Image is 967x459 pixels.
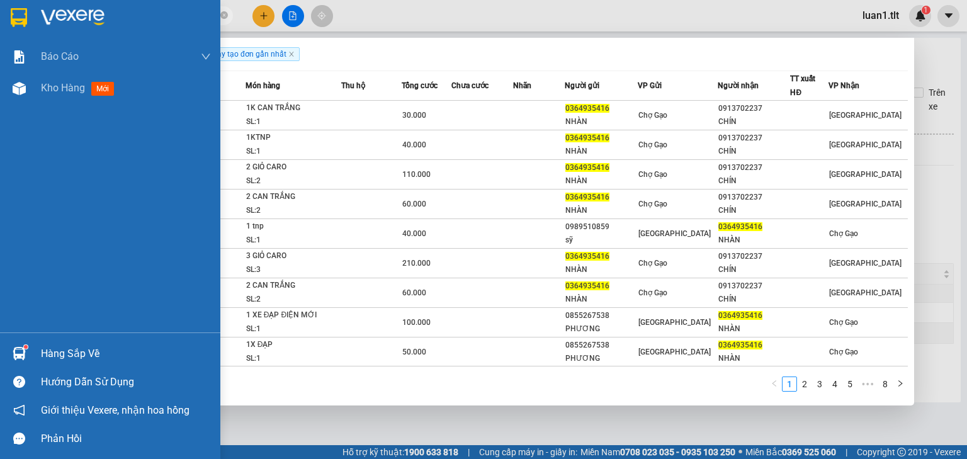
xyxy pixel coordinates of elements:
div: Phản hồi [41,429,211,448]
span: 0364935416 [565,193,609,201]
span: Chợ Gạo [829,229,858,238]
span: message [13,433,25,445]
div: 0855267538 [565,309,637,322]
div: 2 CAN TRẮNG [246,190,341,204]
div: SL: 1 [246,352,341,366]
div: CHÍN [718,263,790,276]
div: 0913702237 [718,102,790,115]
div: 2 CAN [246,368,341,382]
div: CHÍN [718,145,790,158]
div: 2 CAN TRẮNG [246,279,341,293]
div: 1K CAN TRẮNG [246,101,341,115]
div: NHÀN [565,174,637,188]
a: 8 [878,377,892,391]
div: 1 tnp [246,220,341,234]
div: NHÀN [718,352,790,365]
sup: 1 [24,345,28,349]
span: 60.000 [402,200,426,208]
span: 0364935416 [718,341,762,349]
span: Giới thiệu Vexere, nhận hoa hồng [41,402,189,418]
img: solution-icon [13,50,26,64]
li: 8 [878,377,893,392]
img: logo-vxr [11,8,27,27]
div: 0913702237 [718,250,790,263]
span: VP Gửi [638,81,662,90]
span: 40.000 [402,229,426,238]
span: ••• [857,377,878,392]
span: [GEOGRAPHIC_DATA] [638,318,711,327]
div: 1X ĐẠP [246,338,341,352]
span: down [201,52,211,62]
li: 5 [842,377,857,392]
span: 0364935416 [565,163,609,172]
span: [GEOGRAPHIC_DATA] [829,200,902,208]
span: Ngày tạo đơn gần nhất [202,47,300,61]
div: SL: 1 [246,234,341,247]
span: Chợ Gạo [829,318,858,327]
li: Previous Page [767,377,782,392]
li: 4 [827,377,842,392]
a: 3 [813,377,827,391]
span: [GEOGRAPHIC_DATA] [638,229,711,238]
span: 50.000 [402,348,426,356]
span: [GEOGRAPHIC_DATA] [829,111,902,120]
li: 1 [782,377,797,392]
span: close [288,51,295,57]
div: 0913702237 [718,161,790,174]
span: Chưa cước [451,81,489,90]
span: mới [91,82,114,96]
span: 30.000 [402,111,426,120]
div: CHÍN [718,174,790,188]
div: 0989510859 [565,220,637,234]
span: 0364935416 [565,104,609,113]
button: right [893,377,908,392]
span: Chợ Gạo [638,111,667,120]
span: Chợ Gạo [638,288,667,297]
span: Chợ Gạo [829,348,858,356]
div: 2 GIỎ CARO [246,161,341,174]
span: Người nhận [718,81,759,90]
span: [GEOGRAPHIC_DATA] [829,259,902,268]
div: SL: 2 [246,174,341,188]
img: warehouse-icon [13,347,26,360]
span: Chợ Gạo [638,259,667,268]
div: sỹ [565,234,637,247]
div: NHÀN [718,322,790,336]
span: 210.000 [402,259,431,268]
span: 0364935416 [565,281,609,290]
a: 5 [843,377,857,391]
div: 3 GIỎ CARO [246,249,341,263]
div: Hướng dẫn sử dụng [41,373,211,392]
div: SL: 1 [246,322,341,336]
div: NHÀN [565,263,637,276]
div: SL: 1 [246,145,341,159]
a: 4 [828,377,842,391]
div: PHƯƠNG [565,352,637,365]
span: [GEOGRAPHIC_DATA] [638,348,711,356]
div: NHÀN [565,145,637,158]
a: 2 [798,377,811,391]
span: 110.000 [402,170,431,179]
span: 0364935416 [718,222,762,231]
li: Next 5 Pages [857,377,878,392]
button: left [767,377,782,392]
li: Next Page [893,377,908,392]
li: 3 [812,377,827,392]
span: [GEOGRAPHIC_DATA] [829,140,902,149]
span: 40.000 [402,140,426,149]
span: Món hàng [246,81,280,90]
span: VP Nhận [828,81,859,90]
span: Thu hộ [341,81,365,90]
span: 0364935416 [565,252,609,261]
span: [GEOGRAPHIC_DATA] [829,288,902,297]
div: CHÍN [718,293,790,306]
span: Báo cáo [41,48,79,64]
div: SL: 2 [246,204,341,218]
span: Tổng cước [402,81,438,90]
span: Người gửi [565,81,599,90]
div: NHÀN [565,293,637,306]
span: 60.000 [402,288,426,297]
a: 1 [783,377,796,391]
span: [GEOGRAPHIC_DATA] [829,170,902,179]
div: NHÀN [565,204,637,217]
